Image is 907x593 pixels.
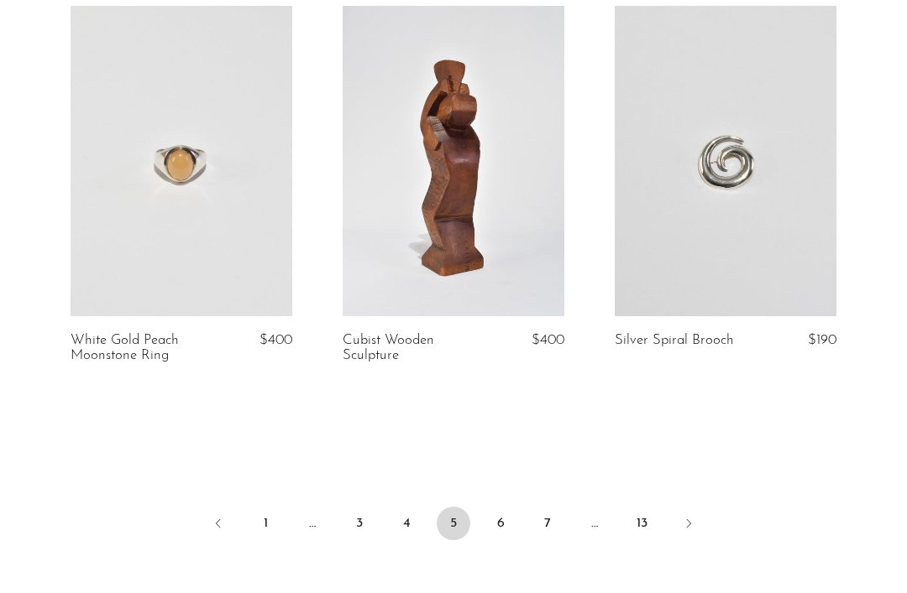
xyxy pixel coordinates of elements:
[578,507,611,540] span: …
[260,333,292,347] span: $400
[615,333,734,348] a: Silver Spiral Brooch
[343,507,376,540] a: 3
[531,507,564,540] a: 7
[672,507,705,544] a: Next
[296,507,329,540] span: …
[249,507,282,540] a: 1
[71,333,216,364] a: White Gold Peach Moonstone Ring
[532,333,564,347] span: $400
[343,333,488,364] a: Cubist Wooden Sculpture
[437,507,470,540] span: 5
[484,507,517,540] a: 6
[390,507,423,540] a: 4
[625,507,658,540] a: 13
[808,333,836,347] span: $190
[202,507,235,544] a: Previous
